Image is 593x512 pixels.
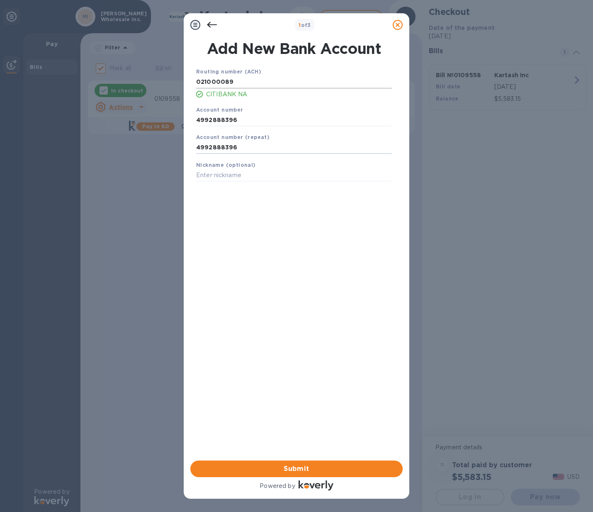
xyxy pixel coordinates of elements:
p: CITIBANK NA [206,90,392,99]
input: Enter account number [196,141,392,154]
span: Submit [197,464,396,474]
b: Account number (repeat) [196,134,270,140]
h1: Add New Bank Account [191,40,397,57]
p: Powered by [260,482,295,490]
input: Enter account number [196,114,392,126]
b: Account number [196,107,243,113]
b: Nickname (optional) [196,162,256,168]
b: Routing number (ACH) [196,68,261,75]
span: 1 [299,22,301,28]
input: Enter routing number [196,76,392,88]
b: of 3 [299,22,311,28]
img: Logo [299,480,333,490]
input: Enter nickname [196,169,392,182]
button: Submit [190,461,403,477]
